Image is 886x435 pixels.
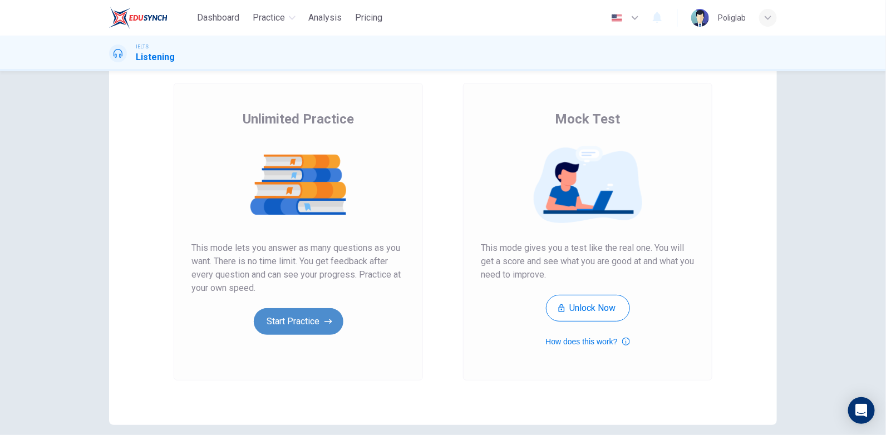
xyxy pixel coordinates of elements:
[191,241,405,295] span: This mode lets you answer as many questions as you want. There is no time limit. You get feedback...
[848,397,875,424] div: Open Intercom Messenger
[136,51,175,64] h1: Listening
[545,335,629,348] button: How does this work?
[254,308,343,335] button: Start Practice
[109,7,193,29] a: EduSynch logo
[555,110,621,128] span: Mock Test
[610,14,624,22] img: en
[304,8,347,28] button: Analysis
[253,11,286,24] span: Practice
[193,8,244,28] button: Dashboard
[309,11,342,24] span: Analysis
[136,43,149,51] span: IELTS
[356,11,383,24] span: Pricing
[351,8,387,28] button: Pricing
[481,241,695,281] span: This mode gives you a test like the real one. You will get a score and see what you are good at a...
[691,9,709,27] img: Profile picture
[718,11,746,24] div: Poliglab
[198,11,240,24] span: Dashboard
[249,8,300,28] button: Practice
[546,295,630,322] button: Unlock Now
[243,110,354,128] span: Unlimited Practice
[109,7,168,29] img: EduSynch logo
